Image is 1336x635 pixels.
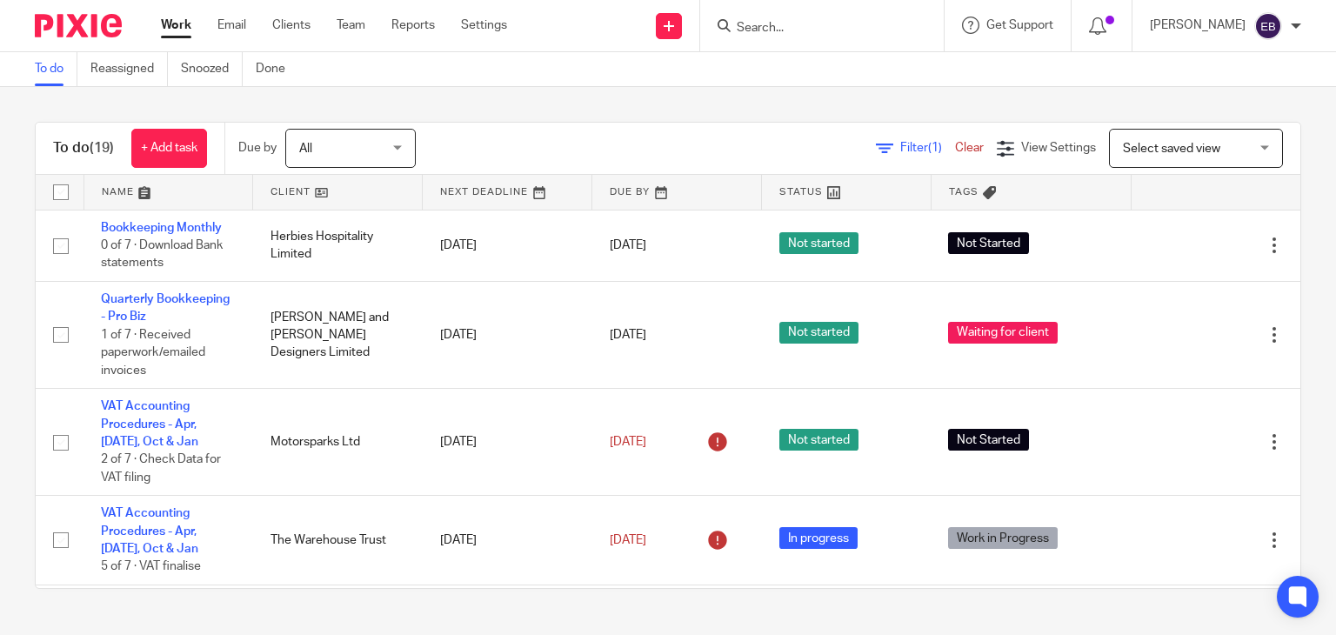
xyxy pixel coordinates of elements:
[217,17,246,34] a: Email
[337,17,365,34] a: Team
[610,239,646,251] span: [DATE]
[131,129,207,168] a: + Add task
[90,52,168,86] a: Reassigned
[101,293,230,323] a: Quarterly Bookkeeping - Pro Biz
[423,281,592,388] td: [DATE]
[1254,12,1282,40] img: svg%3E
[900,142,955,154] span: Filter
[391,17,435,34] a: Reports
[949,187,979,197] span: Tags
[735,21,892,37] input: Search
[299,143,312,155] span: All
[1150,17,1246,34] p: [PERSON_NAME]
[101,329,205,377] span: 1 of 7 · Received paperwork/emailed invoices
[53,139,114,157] h1: To do
[986,19,1053,31] span: Get Support
[161,17,191,34] a: Work
[1021,142,1096,154] span: View Settings
[101,454,221,485] span: 2 of 7 · Check Data for VAT filing
[779,429,858,451] span: Not started
[253,496,423,585] td: The Warehouse Trust
[948,527,1058,549] span: Work in Progress
[779,527,858,549] span: In progress
[101,400,198,448] a: VAT Accounting Procedures - Apr, [DATE], Oct & Jan
[35,14,122,37] img: Pixie
[238,139,277,157] p: Due by
[253,210,423,281] td: Herbies Hospitality Limited
[955,142,984,154] a: Clear
[610,534,646,546] span: [DATE]
[35,52,77,86] a: To do
[256,52,298,86] a: Done
[610,329,646,341] span: [DATE]
[181,52,243,86] a: Snoozed
[272,17,311,34] a: Clients
[948,322,1058,344] span: Waiting for client
[253,389,423,496] td: Motorsparks Ltd
[423,496,592,585] td: [DATE]
[779,232,858,254] span: Not started
[1123,143,1220,155] span: Select saved view
[90,141,114,155] span: (19)
[101,561,201,573] span: 5 of 7 · VAT finalise
[948,232,1029,254] span: Not Started
[101,239,223,270] span: 0 of 7 · Download Bank statements
[610,436,646,448] span: [DATE]
[779,322,858,344] span: Not started
[101,222,222,234] a: Bookkeeping Monthly
[423,210,592,281] td: [DATE]
[928,142,942,154] span: (1)
[423,389,592,496] td: [DATE]
[253,281,423,388] td: [PERSON_NAME] and [PERSON_NAME] Designers Limited
[948,429,1029,451] span: Not Started
[101,507,198,555] a: VAT Accounting Procedures - Apr, [DATE], Oct & Jan
[461,17,507,34] a: Settings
